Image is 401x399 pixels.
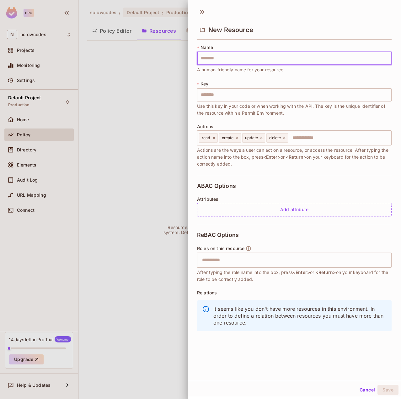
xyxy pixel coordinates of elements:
[286,154,306,160] span: <Return>
[197,183,236,189] span: ABAC Options
[293,270,310,275] span: <Enter>
[202,135,211,140] span: read
[245,135,258,140] span: update
[197,246,244,251] span: Roles on this resource
[213,305,387,326] p: It seems like you don't have more resources in this environment. In order to define a relation be...
[197,66,283,73] span: A human-friendly name for your resource
[197,124,213,129] span: Actions
[266,133,288,143] div: delete
[242,133,265,143] div: update
[222,135,234,140] span: create
[197,203,392,216] div: Add attribute
[197,103,392,117] span: Use this key in your code or when working with the API. The key is the unique identifier of the r...
[197,197,219,202] span: Attributes
[197,232,239,238] span: ReBAC Options
[197,269,392,283] span: After typing the role name into the box, press or on your keyboard for the role to be correctly a...
[200,45,213,50] span: Name
[315,270,336,275] span: <Return>
[219,133,241,143] div: create
[269,135,281,140] span: delete
[263,154,281,160] span: <Enter>
[208,26,253,34] span: New Resource
[199,133,218,143] div: read
[357,385,377,395] button: Cancel
[197,147,392,167] span: Actions are the ways a user can act on a resource, or access the resource. After typing the actio...
[200,81,208,86] span: Key
[377,385,398,395] button: Save
[197,290,217,295] span: Relations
